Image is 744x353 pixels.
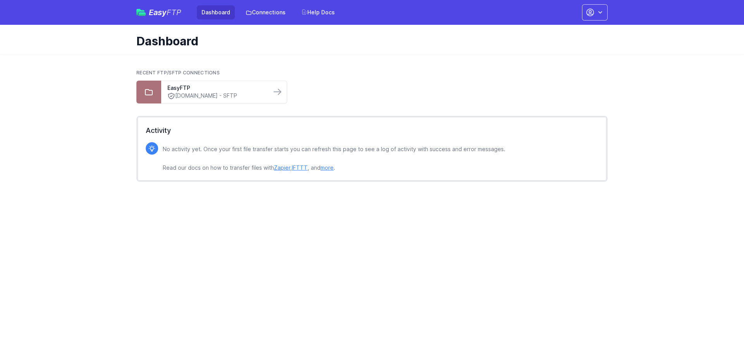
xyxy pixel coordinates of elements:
[163,145,505,172] p: No activity yet. Once your first file transfer starts you can refresh this page to see a log of a...
[167,8,181,17] span: FTP
[136,9,146,16] img: easyftp_logo.png
[320,164,334,171] a: more
[274,164,290,171] a: Zapier
[136,70,608,76] h2: Recent FTP/SFTP Connections
[149,9,181,16] span: Easy
[136,34,601,48] h1: Dashboard
[167,84,265,92] a: EasyFTP
[197,5,235,19] a: Dashboard
[296,5,339,19] a: Help Docs
[146,125,598,136] h2: Activity
[167,92,265,100] a: [DOMAIN_NAME] - SFTP
[241,5,290,19] a: Connections
[292,164,308,171] a: IFTTT
[136,9,181,16] a: EasyFTP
